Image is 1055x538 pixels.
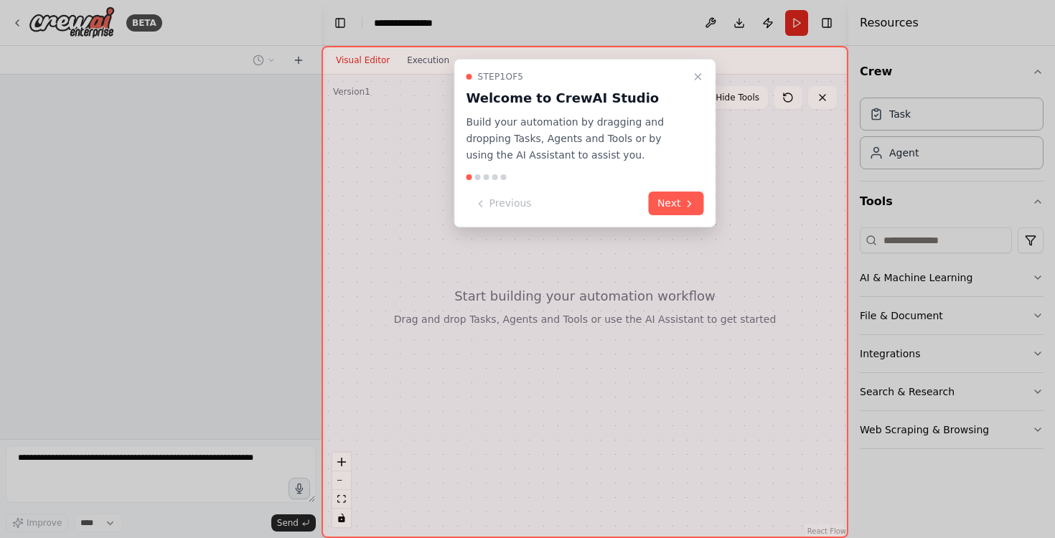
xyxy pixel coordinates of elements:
span: Step 1 of 5 [478,71,524,82]
button: Previous [466,192,540,215]
button: Next [649,192,704,215]
p: Build your automation by dragging and dropping Tasks, Agents and Tools or by using the AI Assista... [466,114,687,163]
button: Hide left sidebar [330,13,350,33]
h3: Welcome to CrewAI Studio [466,88,687,108]
button: Close walkthrough [690,68,707,85]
